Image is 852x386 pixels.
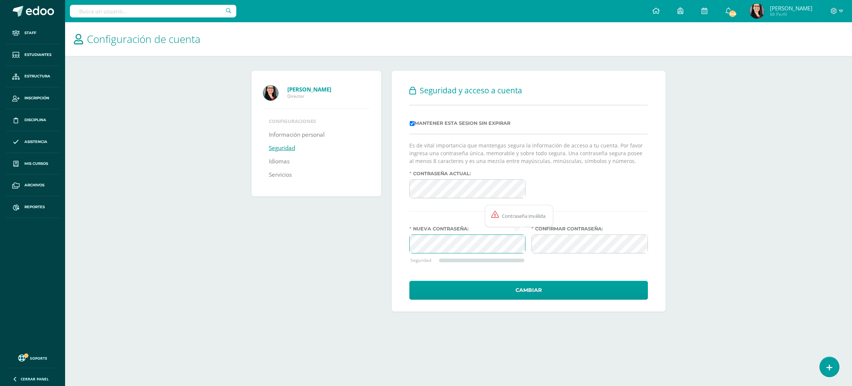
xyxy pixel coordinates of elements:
strong: [PERSON_NAME] [287,86,331,93]
a: Staff [6,22,59,44]
span: Disciplina [24,117,46,123]
label: Nueva contraseña: [409,226,526,232]
span: Estudiantes [24,52,51,58]
a: Mis cursos [6,153,59,175]
a: Estructura [6,66,59,88]
span: Asistencia [24,139,47,145]
span: Reportes [24,204,45,210]
a: Asistencia [6,131,59,153]
span: Seguridad y acceso a cuenta [420,85,522,96]
label: Contraseña actual: [409,171,526,176]
span: Archivos [24,182,44,188]
span: Soporte [30,356,47,361]
a: Archivos [6,174,59,196]
span: 246 [728,10,737,18]
span: Staff [24,30,36,36]
a: Servicios [269,168,292,182]
span: Estructura [24,73,50,79]
a: Soporte [9,353,56,363]
span: Director [287,93,369,99]
a: Reportes [6,196,59,218]
span: Mis cursos [24,161,48,167]
div: Contraseña inválida [502,213,545,219]
li: Configuraciones [269,118,364,124]
span: [PERSON_NAME] [770,4,812,12]
a: [PERSON_NAME] [287,86,369,93]
div: Seguridad [410,257,439,263]
input: Busca un usuario... [70,5,236,17]
span: Inscripción [24,95,49,101]
a: Estudiantes [6,44,59,66]
label: Confirmar contraseña: [531,226,648,232]
span: Mi Perfil [770,11,812,17]
span: Configuración de cuenta [87,32,200,46]
input: Mantener esta sesion sin expirar [410,121,415,126]
img: 2478d47f26ae45dd084aa42c060562f5.png [750,4,764,19]
a: Inscripción [6,87,59,109]
a: Disciplina [6,109,59,131]
a: Información personal [269,128,325,142]
button: Cambiar [409,281,648,300]
p: Es de vital importancia que mantengas segura la información de acceso a tu cuenta. Por favor ingr... [409,142,648,165]
label: Mantener esta sesion sin expirar [410,120,510,126]
img: Profile picture of Natalia Rojas [263,86,278,100]
a: Idiomas [269,155,290,168]
a: Seguridad [269,142,295,155]
span: Cerrar panel [21,376,49,382]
